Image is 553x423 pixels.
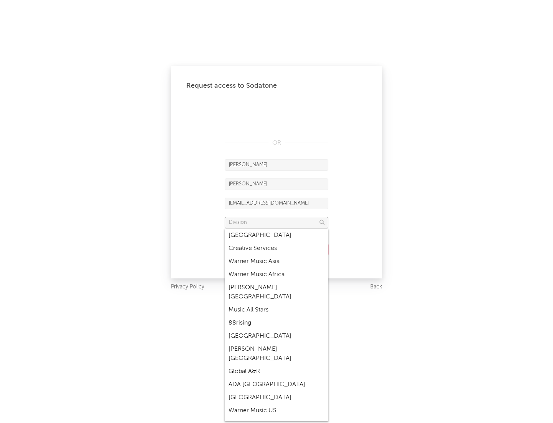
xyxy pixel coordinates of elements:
[370,282,382,292] a: Back
[225,404,328,417] div: Warner Music US
[225,281,328,303] div: [PERSON_NAME] [GEOGRAPHIC_DATA]
[225,255,328,268] div: Warner Music Asia
[186,81,367,90] div: Request access to Sodatone
[225,229,328,242] div: [GEOGRAPHIC_DATA]
[171,282,204,292] a: Privacy Policy
[225,365,328,378] div: Global A&R
[225,138,328,148] div: OR
[225,316,328,330] div: 88rising
[225,198,328,209] input: Email
[225,268,328,281] div: Warner Music Africa
[225,242,328,255] div: Creative Services
[225,330,328,343] div: [GEOGRAPHIC_DATA]
[225,378,328,391] div: ADA [GEOGRAPHIC_DATA]
[225,159,328,171] input: First Name
[225,303,328,316] div: Music All Stars
[225,343,328,365] div: [PERSON_NAME] [GEOGRAPHIC_DATA]
[225,391,328,404] div: [GEOGRAPHIC_DATA]
[225,217,328,228] input: Division
[225,178,328,190] input: Last Name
